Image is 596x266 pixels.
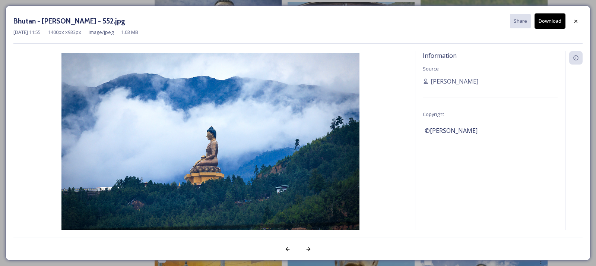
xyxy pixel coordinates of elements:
span: Information [423,51,457,60]
span: 1400 px x 933 px [48,29,81,36]
span: Source [423,65,439,72]
span: [PERSON_NAME] [431,77,478,86]
span: Copyright [423,111,444,118]
h3: Bhutan - [PERSON_NAME] - 552.jpg [13,16,125,26]
span: image/jpeg [89,29,114,36]
span: [DATE] 11:55 [13,29,41,36]
span: 1.03 MB [121,29,138,36]
span: ©[PERSON_NAME] [425,126,478,135]
button: Share [510,14,531,28]
button: Download [535,13,565,29]
img: Bhutan%20-%20Moshe%20Shai%20-%20552.jpg [13,53,408,252]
